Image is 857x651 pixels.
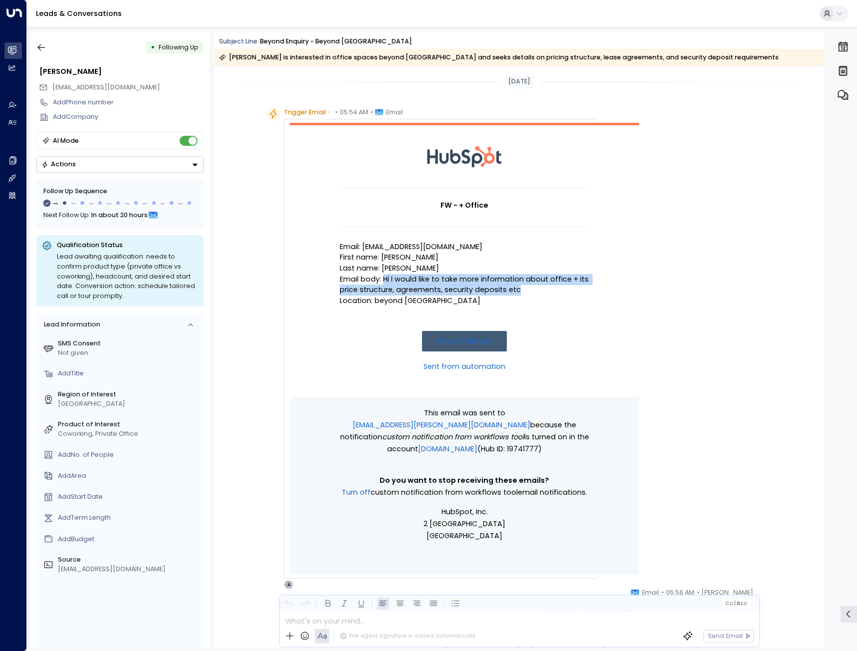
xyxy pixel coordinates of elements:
label: Region of Interest [58,390,200,399]
span: 05:54 AM [340,107,368,117]
span: [EMAIL_ADDRESS][DOMAIN_NAME] [52,83,160,91]
a: Leads & Conversations [36,8,122,18]
a: View in HubSpot [422,331,507,351]
div: [EMAIL_ADDRESS][DOMAIN_NAME] [58,565,200,574]
span: Email [386,107,403,117]
div: AddPhone number [53,98,204,107]
div: AddStart Date [58,492,200,502]
div: AddTerm Length [58,513,200,523]
label: Source [58,555,200,565]
div: AddNo. of People [58,450,200,460]
span: [PERSON_NAME] [701,588,753,598]
div: Lead Information [40,320,100,329]
p: Location: beyond [GEOGRAPHIC_DATA] [340,296,589,307]
span: • [697,588,699,598]
a: Sent from automation [424,361,505,372]
a: [EMAIL_ADDRESS][PERSON_NAME][DOMAIN_NAME] [353,419,530,431]
span: Trigger Email [284,107,326,117]
a: [DOMAIN_NAME] [418,443,477,455]
div: Button group with a nested menu [36,156,204,173]
span: • [661,588,664,598]
a: Turn off [342,486,371,498]
div: Next Follow Up: [44,210,197,221]
button: Redo [299,598,312,610]
h1: FW - + Office [340,200,589,211]
p: Email: [EMAIL_ADDRESS][DOMAIN_NAME] [340,242,589,253]
p: Qualification Status [57,241,198,250]
label: SMS Consent [58,339,200,348]
p: HubSpot, Inc. 2 [GEOGRAPHIC_DATA] [GEOGRAPHIC_DATA] [340,506,589,542]
p: This email was sent to because the notification is turned on in the account (Hub ID: 19741777) [340,407,589,455]
div: beyond enquiry - beyond [GEOGRAPHIC_DATA] [260,37,412,46]
div: AddTitle [58,369,200,378]
button: Cc|Bcc [721,599,751,608]
div: AddCompany [53,112,204,122]
span: | [734,601,736,607]
img: HubSpot [427,125,502,187]
p: First name: [PERSON_NAME] [340,252,589,263]
span: 05:56 AM [666,588,694,598]
p: Email body: Hi I would like to take more information about office + its price structure, agreemen... [340,274,589,296]
div: [PERSON_NAME] [39,66,204,77]
div: Follow Up Sequence [44,187,197,197]
span: Do you want to stop receiving these emails? [380,474,549,486]
div: Actions [41,160,76,168]
div: [DATE] [505,75,534,88]
div: A [284,580,293,589]
span: Following Up [159,43,199,51]
span: Subject Line: [219,37,259,45]
span: • [371,107,373,117]
p: email notifications. [340,486,589,498]
span: In about 20 hours [92,210,148,221]
span: hameedhamza101@gmail.com [52,83,160,92]
span: Email [642,588,659,598]
div: AddArea [58,471,200,481]
label: Product of Interest [58,420,200,429]
span: • [335,107,338,117]
div: [PERSON_NAME] is interested in office spaces beyond [GEOGRAPHIC_DATA] and seeks details on pricin... [219,52,779,62]
div: Not given [58,348,200,358]
img: 22_headshot.jpg [757,588,775,606]
span: Custom notification from workflows tool [371,486,518,498]
div: Lead awaiting qualification: needs to confirm product type (private office vs coworking), headcou... [57,252,198,301]
div: • [151,39,155,55]
div: The agent signature is added automatically [340,632,475,640]
div: AI Mode [53,136,79,146]
div: Coworking, Private Office [58,429,200,439]
span: Custom notification from workflows tool [382,431,524,443]
p: Last name: [PERSON_NAME] [340,263,589,274]
div: AddBudget [58,535,200,544]
span: • [328,107,331,117]
button: Actions [36,156,204,173]
button: Undo [282,598,295,610]
div: [GEOGRAPHIC_DATA] [58,399,200,409]
span: Cc Bcc [725,601,747,607]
